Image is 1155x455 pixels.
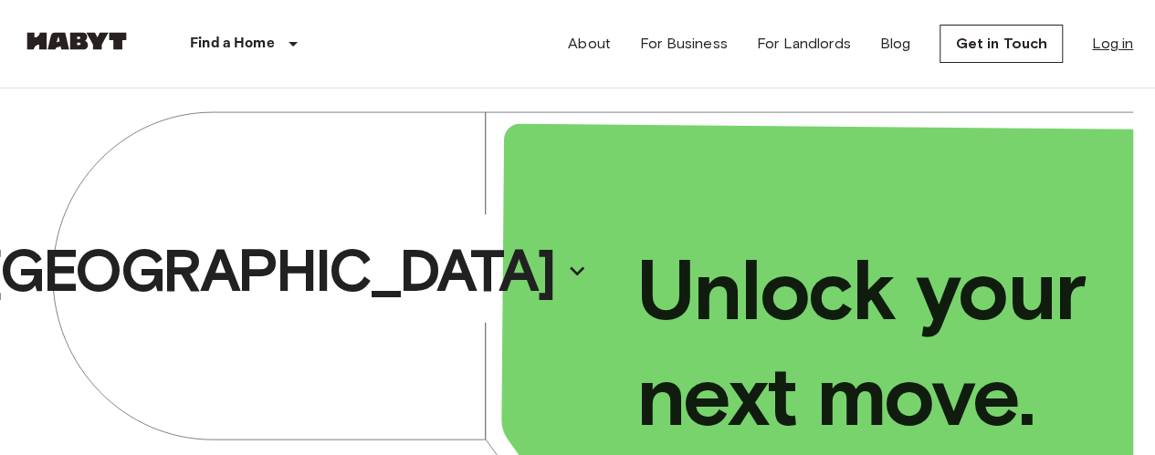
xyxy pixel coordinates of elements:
a: For Business [640,33,728,55]
a: About [568,33,611,55]
p: Find a Home [190,33,275,55]
a: Blog [880,33,911,55]
a: For Landlords [757,33,851,55]
a: Get in Touch [940,25,1063,63]
img: Habyt [22,32,131,50]
p: Unlock your next move. [636,237,1105,449]
a: Log in [1092,33,1133,55]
